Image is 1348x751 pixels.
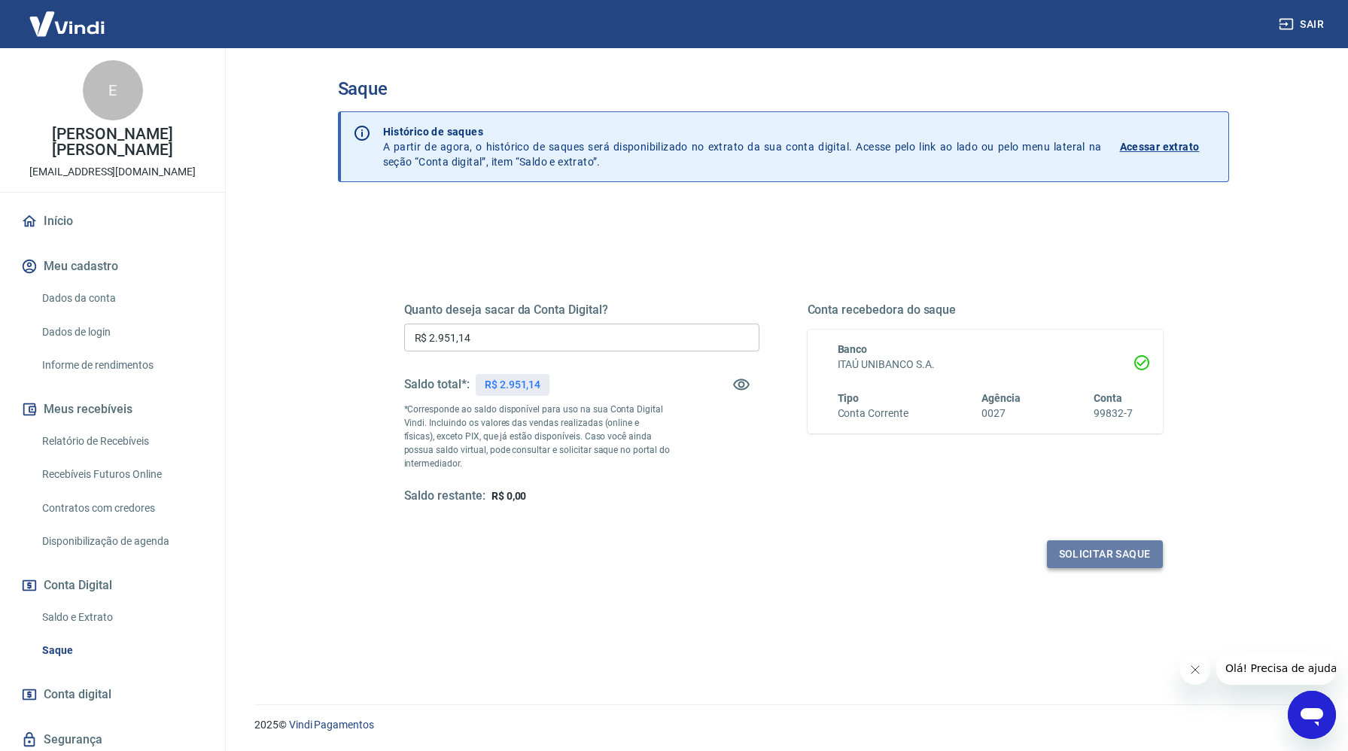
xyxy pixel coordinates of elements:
p: [PERSON_NAME] [PERSON_NAME] [12,126,213,158]
iframe: Fechar mensagem [1180,655,1210,685]
p: [EMAIL_ADDRESS][DOMAIN_NAME] [29,164,196,180]
iframe: Mensagem da empresa [1216,652,1336,685]
span: Tipo [838,392,860,404]
div: E [83,60,143,120]
img: Vindi [18,1,116,47]
a: Contratos com credores [36,493,207,524]
h6: 0027 [981,406,1021,421]
a: Acessar extrato [1120,124,1216,169]
span: Conta [1094,392,1122,404]
span: Agência [981,392,1021,404]
a: Recebíveis Futuros Online [36,459,207,490]
p: Histórico de saques [383,124,1102,139]
a: Saldo e Extrato [36,602,207,633]
span: Banco [838,343,868,355]
h3: Saque [338,78,1229,99]
iframe: Botão para abrir a janela de mensagens [1288,691,1336,739]
a: Conta digital [18,678,207,711]
p: Acessar extrato [1120,139,1200,154]
a: Início [18,205,207,238]
h6: ITAÚ UNIBANCO S.A. [838,357,1133,372]
p: *Corresponde ao saldo disponível para uso na sua Conta Digital Vindi. Incluindo os valores das ve... [404,403,671,470]
h5: Conta recebedora do saque [808,303,1163,318]
a: Dados de login [36,317,207,348]
h5: Saldo restante: [404,488,485,504]
span: Conta digital [44,684,111,705]
button: Meus recebíveis [18,393,207,426]
button: Solicitar saque [1047,540,1163,568]
a: Dados da conta [36,283,207,314]
a: Vindi Pagamentos [289,719,374,731]
h5: Saldo total*: [404,377,470,392]
a: Relatório de Recebíveis [36,426,207,457]
p: R$ 2.951,14 [485,377,540,393]
h6: Conta Corrente [838,406,908,421]
button: Sair [1276,11,1330,38]
a: Disponibilização de agenda [36,526,207,557]
p: 2025 © [254,717,1312,733]
a: Saque [36,635,207,666]
p: A partir de agora, o histórico de saques será disponibilizado no extrato da sua conta digital. Ac... [383,124,1102,169]
a: Informe de rendimentos [36,350,207,381]
button: Conta Digital [18,569,207,602]
h5: Quanto deseja sacar da Conta Digital? [404,303,759,318]
span: Olá! Precisa de ajuda? [9,11,126,23]
button: Meu cadastro [18,250,207,283]
span: R$ 0,00 [491,490,527,502]
h6: 99832-7 [1094,406,1133,421]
